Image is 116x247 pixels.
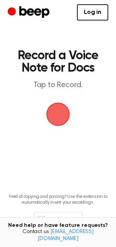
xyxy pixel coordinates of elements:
[14,81,102,90] p: Tap to Record.
[8,5,51,20] a: Beep
[38,229,94,242] a: [EMAIL_ADDRESS][DOMAIN_NAME]
[77,4,108,21] a: Log in
[46,103,70,126] img: Beep Logo
[14,50,102,74] h1: Record a Voice Note for Docs
[6,194,110,206] p: Tired of copying and pasting? Use the extension to automatically insert your recordings.
[5,229,111,242] span: Contact us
